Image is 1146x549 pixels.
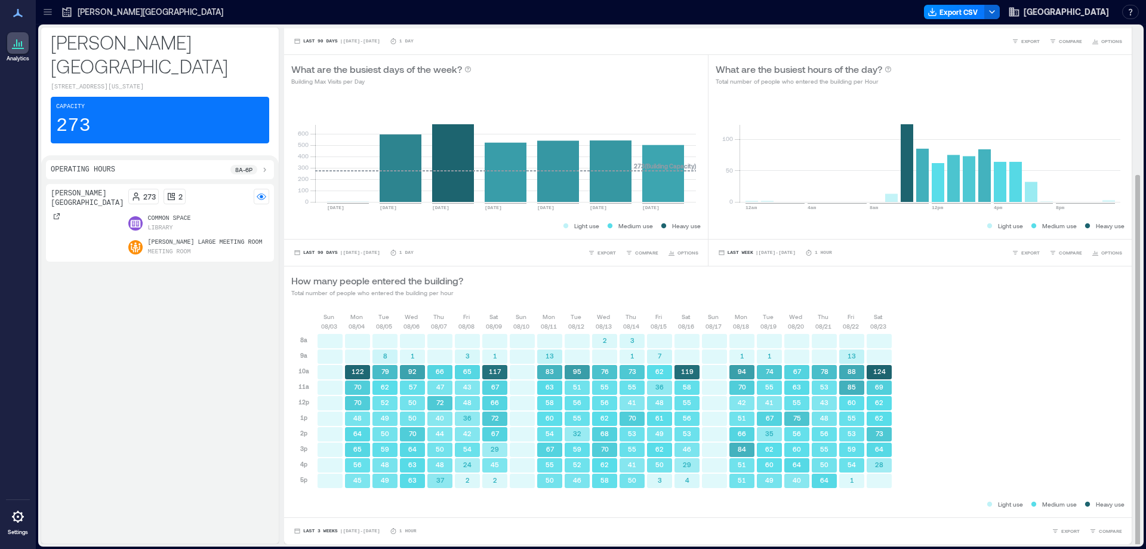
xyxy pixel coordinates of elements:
p: How many people entered the building? [291,274,463,288]
text: 95 [573,367,581,375]
text: 48 [655,398,664,406]
p: Capacity [56,102,85,112]
p: Tue [571,312,581,321]
text: 41 [628,398,636,406]
text: 2 [493,476,497,484]
text: 49 [655,430,664,437]
text: 55 [848,414,856,422]
text: 53 [628,430,636,437]
text: 78 [821,367,828,375]
text: 36 [655,383,664,391]
text: 66 [436,367,444,375]
text: 3 [658,476,662,484]
text: 28 [875,461,883,468]
text: 51 [573,383,581,391]
text: 48 [353,414,362,422]
text: 70 [354,383,362,391]
text: 55 [573,414,581,422]
p: [PERSON_NAME] Large Meeting Room [147,238,262,247]
text: 42 [738,398,746,406]
text: 62 [655,445,664,453]
p: Thu [433,312,444,321]
text: 3 [630,336,634,344]
p: 1 Hour [815,249,832,256]
p: Medium use [1042,499,1077,509]
text: 56 [573,398,581,406]
text: 48 [436,461,444,468]
text: 43 [463,383,472,391]
text: 67 [491,430,500,437]
p: Sat [489,312,498,321]
p: [PERSON_NAME][GEOGRAPHIC_DATA] [51,30,269,78]
text: 74 [766,367,774,375]
text: 52 [573,461,581,468]
text: 29 [491,445,499,453]
p: 08/20 [788,321,804,331]
text: 56 [820,430,828,437]
span: COMPARE [1099,527,1122,535]
p: Mon [350,312,363,321]
p: 12p [298,397,309,407]
tspan: 500 [298,141,309,148]
p: 4p [300,459,307,469]
text: 66 [491,398,499,406]
text: [DATE] [590,205,607,210]
p: Mon [735,312,747,321]
p: 1 Hour [399,527,417,535]
text: 60 [793,445,801,453]
text: 4 [685,476,689,484]
text: 67 [546,445,554,453]
text: 66 [738,430,746,437]
p: Wed [789,312,802,321]
span: EXPORT [1021,38,1040,45]
p: 08/10 [513,321,529,331]
span: [GEOGRAPHIC_DATA] [1024,6,1109,18]
button: OPTIONS [1089,35,1125,47]
text: 62 [381,383,389,391]
text: 64 [353,430,362,437]
text: 70 [354,398,362,406]
text: 63 [546,383,554,391]
button: EXPORT [1049,525,1082,537]
text: 65 [353,445,362,453]
text: 70 [738,383,746,391]
p: 1p [300,413,307,422]
p: 08/17 [706,321,722,331]
text: 64 [875,445,883,453]
tspan: 200 [298,175,309,182]
p: Tue [763,312,774,321]
text: 70 [601,445,609,453]
p: Light use [998,499,1023,509]
span: OPTIONS [1101,38,1122,45]
text: 44 [436,430,444,437]
text: 1 [850,476,854,484]
text: 59 [573,445,581,453]
text: 83 [546,367,554,375]
p: [PERSON_NAME][GEOGRAPHIC_DATA] [51,189,124,208]
text: 67 [793,367,802,375]
text: 50 [381,430,389,437]
text: 37 [436,476,445,484]
text: 42 [463,430,472,437]
text: 36 [463,414,472,422]
text: 117 [489,367,501,375]
text: 54 [546,430,554,437]
text: 122 [352,367,364,375]
p: 3p [300,444,307,453]
p: 08/15 [651,321,667,331]
p: 08/18 [733,321,749,331]
button: COMPARE [623,247,661,259]
text: 58 [683,383,691,391]
p: 08/03 [321,321,337,331]
text: 2 [603,336,607,344]
text: 1 [493,352,497,360]
text: 64 [793,461,801,468]
text: 64 [408,445,417,453]
text: 53 [848,430,856,437]
text: 12am [745,205,757,210]
text: 1 [630,352,634,360]
p: Total number of people who entered the building per hour [291,288,463,297]
p: 273 [56,114,91,138]
p: [PERSON_NAME][GEOGRAPHIC_DATA] [78,6,223,18]
text: 53 [683,430,691,437]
